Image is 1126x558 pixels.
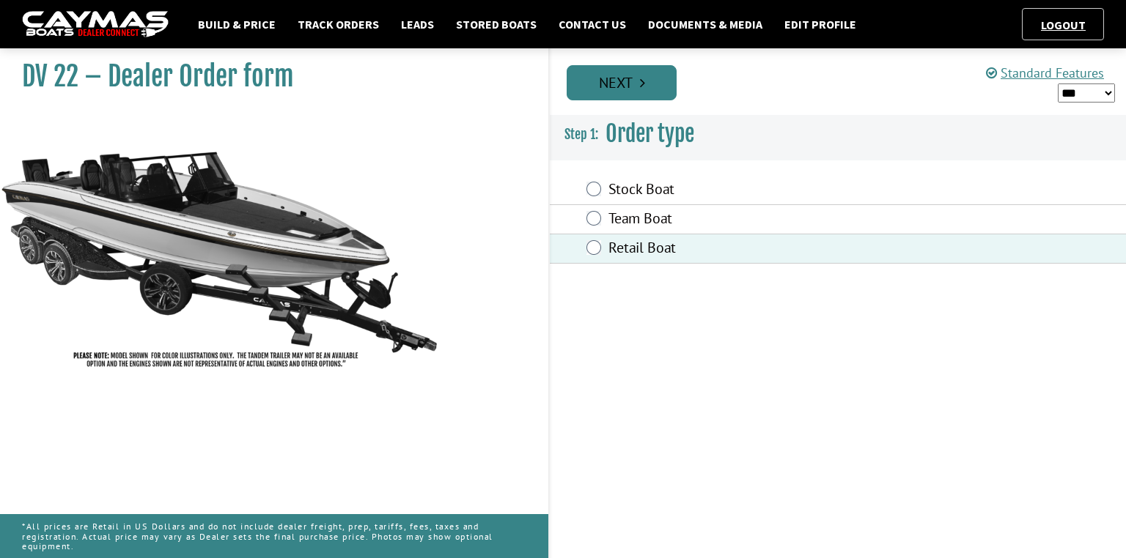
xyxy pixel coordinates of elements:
[394,15,441,34] a: Leads
[1034,18,1093,32] a: Logout
[191,15,283,34] a: Build & Price
[550,107,1126,161] h3: Order type
[777,15,864,34] a: Edit Profile
[567,65,677,100] a: Next
[641,15,770,34] a: Documents & Media
[22,11,169,38] img: caymas-dealer-connect-2ed40d3bc7270c1d8d7ffb4b79bf05adc795679939227970def78ec6f6c03838.gif
[986,64,1104,81] a: Standard Features
[563,63,1126,100] ul: Pagination
[22,60,512,93] h1: DV 22 – Dealer Order form
[608,209,919,231] label: Team Boat
[608,239,919,260] label: Retail Boat
[551,15,633,34] a: Contact Us
[290,15,386,34] a: Track Orders
[449,15,544,34] a: Stored Boats
[608,180,919,201] label: Stock Boat
[22,514,526,558] p: *All prices are Retail in US Dollars and do not include dealer freight, prep, tariffs, fees, taxe...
